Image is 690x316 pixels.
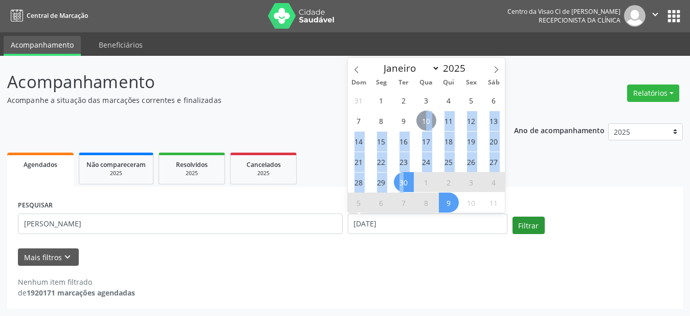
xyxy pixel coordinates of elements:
[247,160,281,169] span: Cancelados
[371,152,391,172] span: Setembro 22, 2025
[394,172,414,192] span: Setembro 30, 2025
[416,131,436,151] span: Setembro 17, 2025
[484,193,504,213] span: Outubro 11, 2025
[461,152,481,172] span: Setembro 26, 2025
[349,90,369,110] span: Agosto 31, 2025
[461,131,481,151] span: Setembro 19, 2025
[513,217,545,234] button: Filtrar
[484,90,504,110] span: Setembro 6, 2025
[627,85,679,102] button: Relatórios
[349,111,369,131] span: Setembro 7, 2025
[348,79,370,86] span: Dom
[7,7,88,24] a: Central de Marcação
[394,90,414,110] span: Setembro 2, 2025
[394,193,414,213] span: Outubro 7, 2025
[507,7,620,16] div: Centro da Visao Cl de [PERSON_NAME]
[440,61,474,75] input: Year
[18,287,135,298] div: de
[416,172,436,192] span: Outubro 1, 2025
[461,172,481,192] span: Outubro 3, 2025
[439,90,459,110] span: Setembro 4, 2025
[27,11,88,20] span: Central de Marcação
[461,193,481,213] span: Outubro 10, 2025
[238,170,289,177] div: 2025
[371,131,391,151] span: Setembro 15, 2025
[62,251,73,263] i: keyboard_arrow_down
[484,131,504,151] span: Setembro 20, 2025
[624,5,646,27] img: img
[484,111,504,131] span: Setembro 13, 2025
[437,79,460,86] span: Qui
[349,131,369,151] span: Setembro 14, 2025
[392,79,415,86] span: Ter
[27,288,135,298] strong: 1920171 marcações agendadas
[4,36,81,56] a: Acompanhamento
[18,198,53,214] label: PESQUISAR
[349,152,369,172] span: Setembro 21, 2025
[484,152,504,172] span: Setembro 27, 2025
[394,131,414,151] span: Setembro 16, 2025
[7,69,480,95] p: Acompanhamento
[461,111,481,131] span: Setembro 12, 2025
[484,172,504,192] span: Outubro 4, 2025
[18,248,79,266] button: Mais filtroskeyboard_arrow_down
[394,152,414,172] span: Setembro 23, 2025
[439,172,459,192] span: Outubro 2, 2025
[439,111,459,131] span: Setembro 11, 2025
[92,36,150,54] a: Beneficiários
[371,90,391,110] span: Setembro 1, 2025
[665,7,683,25] button: apps
[7,95,480,106] p: Acompanhe a situação das marcações correntes e finalizadas
[86,170,146,177] div: 2025
[176,160,208,169] span: Resolvidos
[348,214,507,234] input: Selecione um intervalo
[416,152,436,172] span: Setembro 24, 2025
[416,111,436,131] span: Setembro 10, 2025
[371,193,391,213] span: Outubro 6, 2025
[646,5,665,27] button: 
[439,131,459,151] span: Setembro 18, 2025
[18,214,343,234] input: Nome, código do beneficiário ou CPF
[349,172,369,192] span: Setembro 28, 2025
[24,160,57,169] span: Agendados
[415,79,437,86] span: Qua
[166,170,217,177] div: 2025
[371,172,391,192] span: Setembro 29, 2025
[482,79,505,86] span: Sáb
[439,193,459,213] span: Outubro 9, 2025
[379,61,440,75] select: Month
[370,79,392,86] span: Seg
[18,277,135,287] div: Nenhum item filtrado
[349,193,369,213] span: Outubro 5, 2025
[416,193,436,213] span: Outubro 8, 2025
[439,152,459,172] span: Setembro 25, 2025
[539,16,620,25] span: Recepcionista da clínica
[86,160,146,169] span: Não compareceram
[461,90,481,110] span: Setembro 5, 2025
[394,111,414,131] span: Setembro 9, 2025
[460,79,482,86] span: Sex
[650,9,661,20] i: 
[514,123,605,136] p: Ano de acompanhamento
[416,90,436,110] span: Setembro 3, 2025
[371,111,391,131] span: Setembro 8, 2025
